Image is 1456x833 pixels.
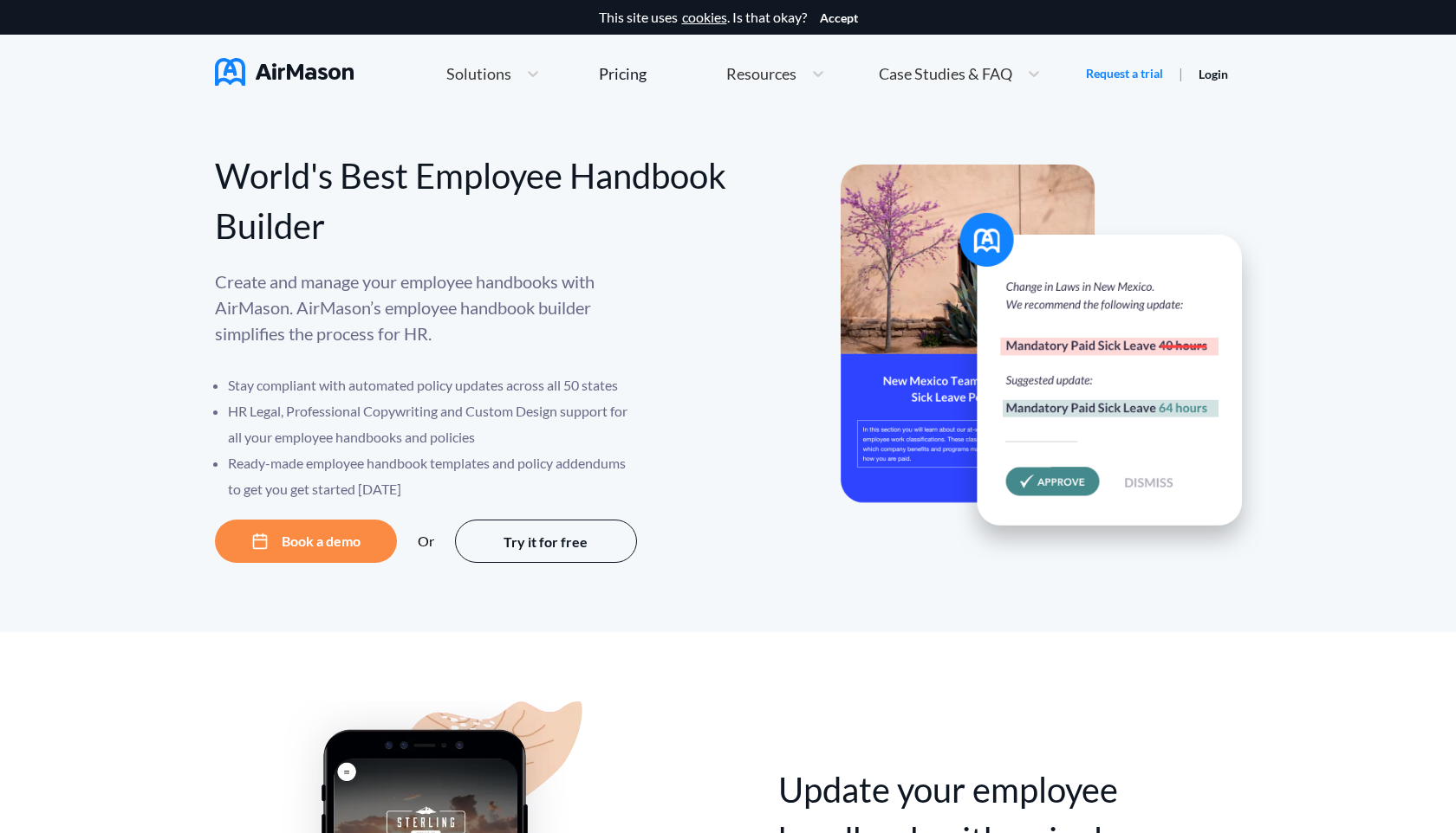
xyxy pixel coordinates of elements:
[820,11,858,25] button: Accept cookies
[215,268,640,346] p: Create and manage your employee handbooks with AirMason. AirMason’s employee handbook builder sim...
[599,58,647,89] a: Pricing
[215,520,397,563] button: Book a demo
[446,66,511,81] span: Solutions
[418,533,434,549] div: Or
[215,58,354,86] img: AirMason Logo
[1179,65,1183,81] span: |
[228,372,640,398] li: Stay compliant with automated policy updates across all 50 states
[682,10,727,25] a: cookies
[228,398,640,450] li: HR Legal, Professional Copywriting and Custom Design support for all your employee handbooks and ...
[879,66,1012,81] span: Case Studies & FAQ
[726,66,796,81] span: Resources
[1199,67,1228,81] a: Login
[1086,65,1163,82] a: Request a trial
[228,450,640,502] li: Ready-made employee handbook templates and policy addendums to get you get started [DATE]
[215,151,729,251] div: World's Best Employee Handbook Builder
[599,66,647,81] div: Pricing
[455,520,637,563] button: Try it for free
[841,165,1265,562] img: hero-banner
